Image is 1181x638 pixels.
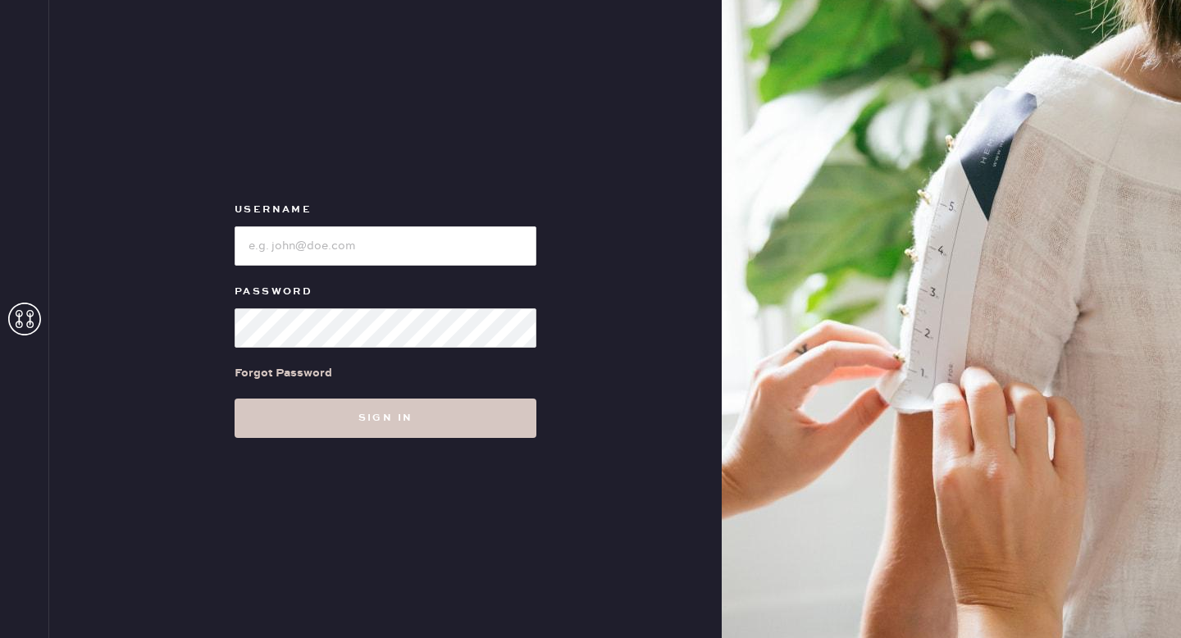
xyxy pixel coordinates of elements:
[235,348,332,399] a: Forgot Password
[235,364,332,382] div: Forgot Password
[235,200,536,220] label: Username
[235,282,536,302] label: Password
[235,399,536,438] button: Sign in
[235,226,536,266] input: e.g. john@doe.com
